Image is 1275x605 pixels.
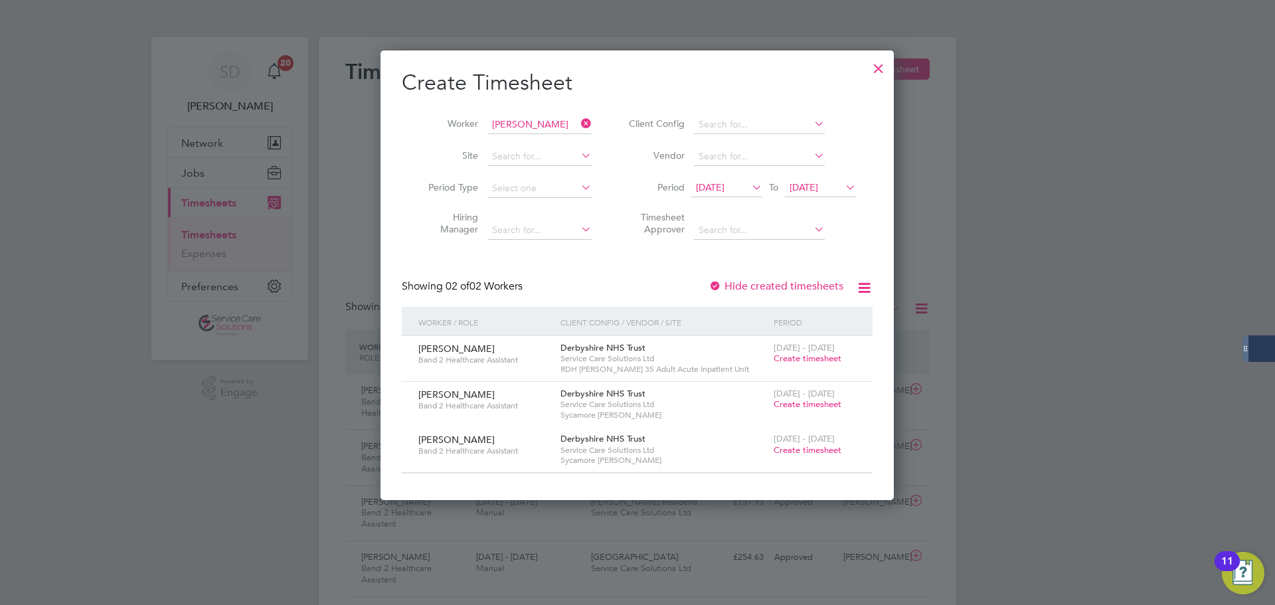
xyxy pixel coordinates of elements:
[487,116,592,134] input: Search for...
[625,211,685,235] label: Timesheet Approver
[625,118,685,130] label: Client Config
[418,355,551,365] span: Band 2 Healthcare Assistant
[446,280,523,293] span: 02 Workers
[418,343,495,355] span: [PERSON_NAME]
[790,181,818,193] span: [DATE]
[402,69,873,97] h2: Create Timesheet
[415,307,557,337] div: Worker / Role
[560,433,645,444] span: Derbyshire NHS Trust
[418,211,478,235] label: Hiring Manager
[696,181,724,193] span: [DATE]
[446,280,469,293] span: 02 of
[774,342,835,353] span: [DATE] - [DATE]
[418,149,478,161] label: Site
[418,118,478,130] label: Worker
[418,181,478,193] label: Period Type
[560,455,767,466] span: Sycamore [PERSON_NAME]
[557,307,770,337] div: Client Config / Vendor / Site
[774,433,835,444] span: [DATE] - [DATE]
[487,179,592,198] input: Select one
[418,400,551,411] span: Band 2 Healthcare Assistant
[560,388,645,399] span: Derbyshire NHS Trust
[418,446,551,456] span: Band 2 Healthcare Assistant
[694,147,825,166] input: Search for...
[418,389,495,400] span: [PERSON_NAME]
[560,353,767,364] span: Service Care Solutions Ltd
[774,444,841,456] span: Create timesheet
[774,398,841,410] span: Create timesheet
[402,280,525,294] div: Showing
[774,388,835,399] span: [DATE] - [DATE]
[709,280,843,293] label: Hide created timesheets
[625,181,685,193] label: Period
[765,179,782,196] span: To
[487,221,592,240] input: Search for...
[418,434,495,446] span: [PERSON_NAME]
[560,410,767,420] span: Sycamore [PERSON_NAME]
[487,147,592,166] input: Search for...
[560,445,767,456] span: Service Care Solutions Ltd
[694,221,825,240] input: Search for...
[625,149,685,161] label: Vendor
[560,399,767,410] span: Service Care Solutions Ltd
[774,353,841,364] span: Create timesheet
[1222,552,1264,594] button: Open Resource Center, 11 new notifications
[770,307,859,337] div: Period
[694,116,825,134] input: Search for...
[1221,561,1233,578] div: 11
[560,364,767,375] span: RDH [PERSON_NAME] 35 Adult Acute Inpatient Unit
[560,342,645,353] span: Derbyshire NHS Trust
